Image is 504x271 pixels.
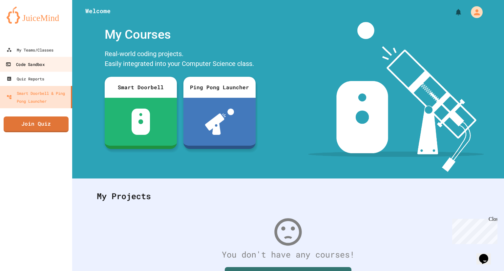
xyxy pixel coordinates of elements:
div: Ping Pong Launcher [183,77,256,98]
div: My Courses [101,22,259,47]
div: You don't have any courses! [90,248,486,261]
div: Chat with us now!Close [3,3,45,42]
div: My Notifications [442,7,464,18]
div: My Projects [90,183,486,209]
img: ppl-with-ball.png [205,109,234,135]
img: sdb-white.svg [132,109,150,135]
a: Join Quiz [4,116,69,132]
div: Real-world coding projects. Easily integrated into your Computer Science class. [101,47,259,72]
img: banner-image-my-projects.png [308,22,484,172]
div: My Teams/Classes [7,46,53,54]
div: My Account [464,5,484,20]
img: logo-orange.svg [7,7,66,24]
div: Quiz Reports [7,75,44,83]
div: Smart Doorbell [105,77,177,98]
iframe: chat widget [476,245,497,264]
div: Code Sandbox [6,60,44,69]
div: Smart Doorbell & Ping Pong Launcher [7,89,68,105]
iframe: chat widget [450,216,497,244]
